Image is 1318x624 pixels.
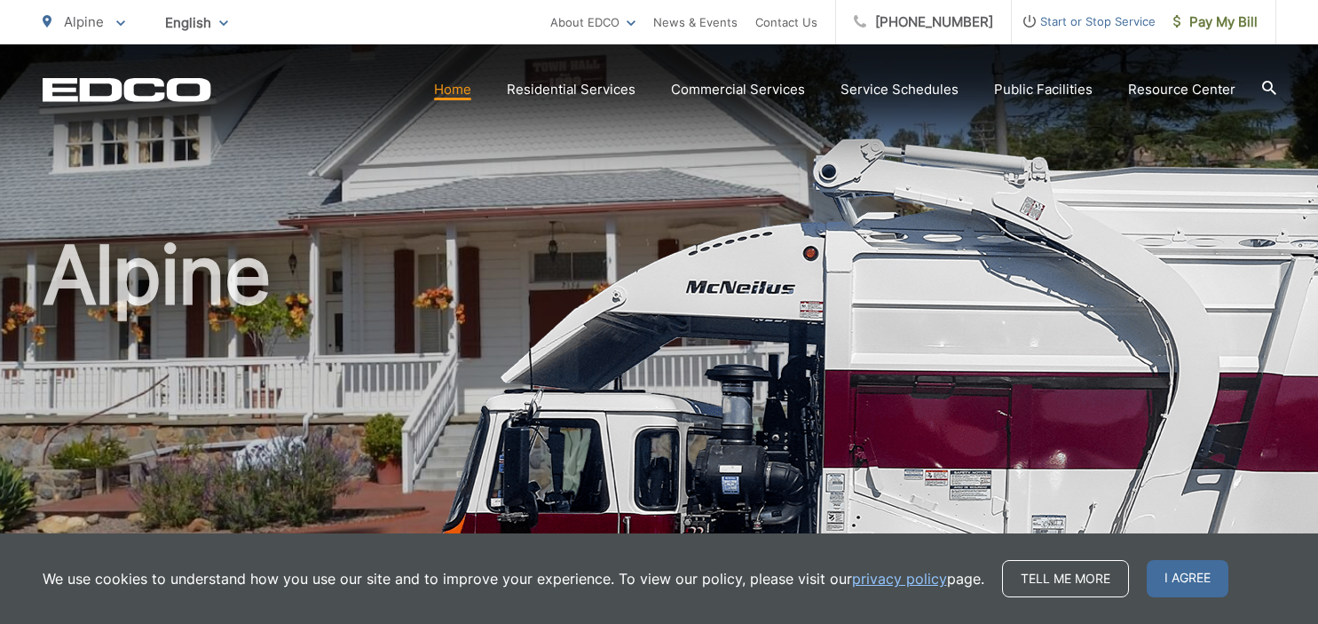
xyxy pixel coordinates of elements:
p: We use cookies to understand how you use our site and to improve your experience. To view our pol... [43,568,984,589]
a: Service Schedules [841,79,959,100]
a: About EDCO [550,12,635,33]
a: Contact Us [755,12,817,33]
span: English [152,7,241,38]
a: privacy policy [852,568,947,589]
a: EDCD logo. Return to the homepage. [43,77,211,102]
a: Resource Center [1128,79,1235,100]
a: Residential Services [507,79,635,100]
a: News & Events [653,12,738,33]
a: Tell me more [1002,560,1129,597]
a: Home [434,79,471,100]
a: Public Facilities [994,79,1093,100]
span: I agree [1147,560,1228,597]
span: Pay My Bill [1173,12,1258,33]
span: Alpine [64,13,104,30]
a: Commercial Services [671,79,805,100]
